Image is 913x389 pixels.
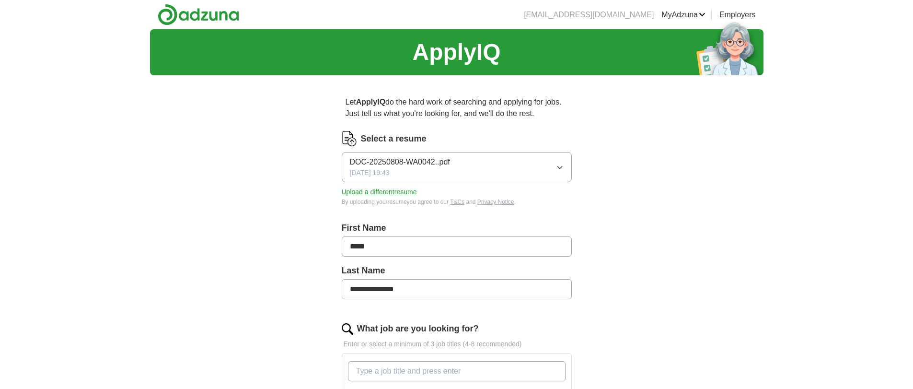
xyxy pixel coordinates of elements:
[450,199,464,205] a: T&Cs
[342,152,572,182] button: DOC-20250808-WA0042..pdf[DATE] 19:43
[342,131,357,146] img: CV Icon
[350,156,450,168] span: DOC-20250808-WA0042..pdf
[477,199,514,205] a: Privacy Notice
[342,187,417,197] button: Upload a differentresume
[342,93,572,123] p: Let do the hard work of searching and applying for jobs. Just tell us what you're looking for, an...
[342,222,572,235] label: First Name
[342,198,572,206] div: By uploading your resume you agree to our and .
[342,339,572,349] p: Enter or select a minimum of 3 job titles (4-8 recommended)
[412,35,500,70] h1: ApplyIQ
[342,264,572,277] label: Last Name
[356,98,385,106] strong: ApplyIQ
[661,9,705,21] a: MyAdzuna
[719,9,756,21] a: Employers
[524,9,654,21] li: [EMAIL_ADDRESS][DOMAIN_NAME]
[348,361,566,381] input: Type a job title and press enter
[350,168,390,178] span: [DATE] 19:43
[342,323,353,335] img: search.png
[158,4,239,25] img: Adzuna logo
[361,132,427,145] label: Select a resume
[357,322,479,335] label: What job are you looking for?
